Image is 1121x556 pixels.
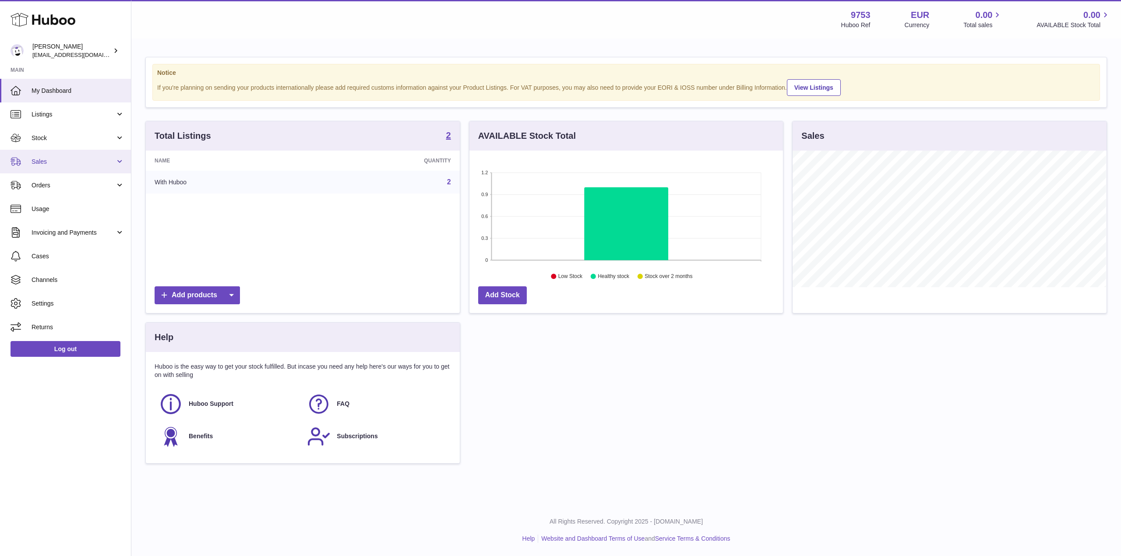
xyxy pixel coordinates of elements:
a: Add products [155,286,240,304]
span: Channels [32,276,124,284]
strong: 9753 [851,9,871,21]
span: Invoicing and Payments [32,229,115,237]
p: All Rights Reserved. Copyright 2025 - [DOMAIN_NAME] [138,517,1114,526]
div: [PERSON_NAME] [32,42,111,59]
p: Huboo is the easy way to get your stock fulfilled. But incase you need any help here's our ways f... [155,362,451,379]
span: Cases [32,252,124,260]
span: Settings [32,299,124,308]
th: Name [146,151,311,171]
a: View Listings [787,79,841,96]
a: 2 [446,131,451,141]
span: My Dashboard [32,87,124,95]
span: Orders [32,181,115,190]
span: Huboo Support [189,400,233,408]
h3: Help [155,331,173,343]
strong: 2 [446,131,451,140]
span: 0.00 [976,9,993,21]
text: Low Stock [558,274,583,280]
a: Help [522,535,535,542]
img: info@welovenoni.com [11,44,24,57]
div: If you're planning on sending your products internationally please add required customs informati... [157,78,1095,96]
span: AVAILABLE Stock Total [1036,21,1110,29]
text: 0.3 [481,236,488,241]
span: [EMAIL_ADDRESS][DOMAIN_NAME] [32,51,129,58]
td: With Huboo [146,171,311,194]
a: Subscriptions [307,425,446,448]
a: 0.00 AVAILABLE Stock Total [1036,9,1110,29]
a: FAQ [307,392,446,416]
text: Stock over 2 months [645,274,692,280]
span: Sales [32,158,115,166]
text: Healthy stock [598,274,630,280]
text: 0.6 [481,214,488,219]
span: Listings [32,110,115,119]
li: and [538,535,730,543]
text: 0.9 [481,192,488,197]
strong: Notice [157,69,1095,77]
span: FAQ [337,400,349,408]
span: 0.00 [1083,9,1100,21]
span: Returns [32,323,124,331]
a: Benefits [159,425,298,448]
text: 1.2 [481,170,488,175]
a: Log out [11,341,120,357]
strong: EUR [911,9,929,21]
h3: Total Listings [155,130,211,142]
th: Quantity [311,151,460,171]
span: Stock [32,134,115,142]
text: 0 [485,257,488,263]
span: Subscriptions [337,432,377,440]
a: Add Stock [478,286,527,304]
span: Usage [32,205,124,213]
div: Currency [905,21,930,29]
a: Service Terms & Conditions [655,535,730,542]
a: Website and Dashboard Terms of Use [541,535,645,542]
div: Huboo Ref [841,21,871,29]
h3: AVAILABLE Stock Total [478,130,576,142]
h3: Sales [801,130,824,142]
a: Huboo Support [159,392,298,416]
span: Total sales [963,21,1002,29]
span: Benefits [189,432,213,440]
a: 0.00 Total sales [963,9,1002,29]
a: 2 [447,178,451,186]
